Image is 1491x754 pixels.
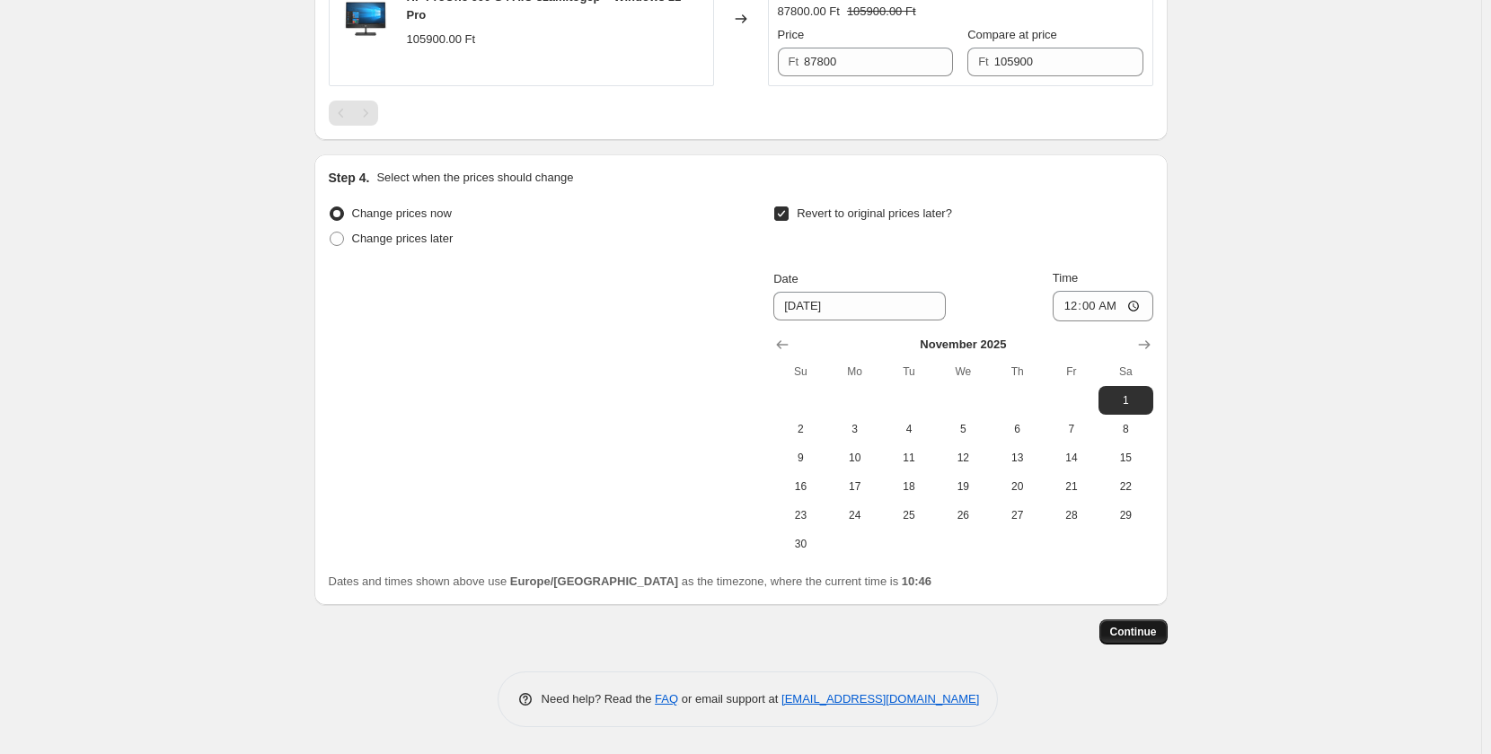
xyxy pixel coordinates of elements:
[902,574,931,588] b: 10:46
[828,443,882,472] button: Monday November 10 2025
[1106,508,1145,522] span: 29
[889,364,929,379] span: Tu
[352,232,454,245] span: Change prices later
[781,479,820,494] span: 16
[936,357,990,386] th: Wednesday
[770,332,795,357] button: Show previous month, October 2025
[936,443,990,472] button: Wednesday November 12 2025
[329,574,932,588] span: Dates and times shown above use as the timezone, where the current time is
[990,472,1044,501] button: Thursday November 20 2025
[1106,393,1145,408] span: 1
[835,451,875,465] span: 10
[1052,364,1091,379] span: Fr
[542,692,656,706] span: Need help? Read the
[1053,271,1078,285] span: Time
[1098,472,1152,501] button: Saturday November 22 2025
[828,415,882,443] button: Monday November 3 2025
[773,501,827,530] button: Sunday November 23 2025
[835,422,875,436] span: 3
[1045,357,1098,386] th: Friday
[1106,451,1145,465] span: 15
[407,31,476,48] div: 105900.00 Ft
[889,479,929,494] span: 18
[990,443,1044,472] button: Thursday November 13 2025
[936,501,990,530] button: Wednesday November 26 2025
[889,508,929,522] span: 25
[1052,451,1091,465] span: 14
[329,169,370,187] h2: Step 4.
[1045,501,1098,530] button: Friday November 28 2025
[773,443,827,472] button: Sunday November 9 2025
[997,508,1037,522] span: 27
[773,530,827,558] button: Sunday November 30 2025
[376,169,573,187] p: Select when the prices should change
[1052,479,1091,494] span: 21
[1052,508,1091,522] span: 28
[797,206,952,220] span: Revert to original prices later?
[1045,415,1098,443] button: Friday November 7 2025
[882,472,936,501] button: Tuesday November 18 2025
[789,55,799,68] span: Ft
[781,692,979,706] a: [EMAIL_ADDRESS][DOMAIN_NAME]
[882,443,936,472] button: Tuesday November 11 2025
[847,3,916,21] strike: 105900.00 Ft
[1098,443,1152,472] button: Saturday November 15 2025
[997,364,1037,379] span: Th
[828,472,882,501] button: Monday November 17 2025
[1099,619,1168,644] button: Continue
[1045,472,1098,501] button: Friday November 21 2025
[773,292,946,320] input: 9/30/2025
[1110,625,1157,639] span: Continue
[990,415,1044,443] button: Thursday November 6 2025
[828,357,882,386] th: Monday
[882,415,936,443] button: Tuesday November 4 2025
[773,272,798,285] span: Date
[936,415,990,443] button: Wednesday November 5 2025
[1098,357,1152,386] th: Saturday
[773,357,827,386] th: Sunday
[1132,332,1157,357] button: Show next month, December 2025
[1098,501,1152,530] button: Saturday November 29 2025
[1106,479,1145,494] span: 22
[778,28,805,41] span: Price
[997,451,1037,465] span: 13
[889,451,929,465] span: 11
[978,55,989,68] span: Ft
[943,508,983,522] span: 26
[990,357,1044,386] th: Thursday
[997,422,1037,436] span: 6
[1106,364,1145,379] span: Sa
[510,574,678,588] b: Europe/[GEOGRAPHIC_DATA]
[990,501,1044,530] button: Thursday November 27 2025
[997,479,1037,494] span: 20
[943,364,983,379] span: We
[778,3,840,21] div: 87800.00 Ft
[329,101,378,126] nav: Pagination
[773,415,827,443] button: Sunday November 2 2025
[678,692,781,706] span: or email support at
[1098,415,1152,443] button: Saturday November 8 2025
[943,451,983,465] span: 12
[882,357,936,386] th: Tuesday
[1045,443,1098,472] button: Friday November 14 2025
[882,501,936,530] button: Tuesday November 25 2025
[936,472,990,501] button: Wednesday November 19 2025
[1098,386,1152,415] button: Saturday November 1 2025
[835,479,875,494] span: 17
[835,364,875,379] span: Mo
[835,508,875,522] span: 24
[1106,422,1145,436] span: 8
[352,206,452,220] span: Change prices now
[781,451,820,465] span: 9
[1052,422,1091,436] span: 7
[655,692,678,706] a: FAQ
[773,472,827,501] button: Sunday November 16 2025
[943,422,983,436] span: 5
[781,364,820,379] span: Su
[967,28,1057,41] span: Compare at price
[1053,291,1153,321] input: 12:00
[828,501,882,530] button: Monday November 24 2025
[781,422,820,436] span: 2
[889,422,929,436] span: 4
[943,479,983,494] span: 19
